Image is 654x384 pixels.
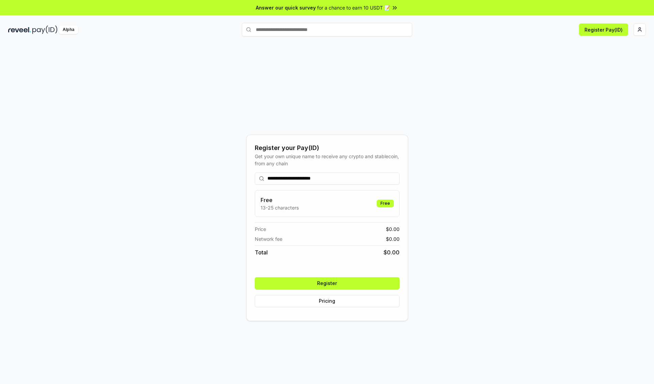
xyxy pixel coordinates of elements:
[255,226,266,233] span: Price
[32,26,58,34] img: pay_id
[59,26,78,34] div: Alpha
[386,226,400,233] span: $ 0.00
[255,235,282,243] span: Network fee
[261,196,299,204] h3: Free
[255,153,400,167] div: Get your own unique name to receive any crypto and stablecoin, from any chain
[384,248,400,256] span: $ 0.00
[255,277,400,289] button: Register
[255,295,400,307] button: Pricing
[317,4,390,11] span: for a chance to earn 10 USDT 📝
[377,200,394,207] div: Free
[255,248,268,256] span: Total
[255,143,400,153] div: Register your Pay(ID)
[579,23,628,36] button: Register Pay(ID)
[8,26,31,34] img: reveel_dark
[261,204,299,211] p: 13-25 characters
[386,235,400,243] span: $ 0.00
[256,4,316,11] span: Answer our quick survey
